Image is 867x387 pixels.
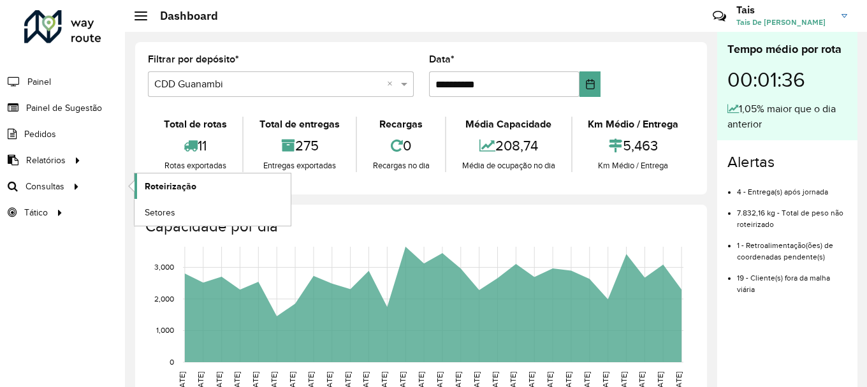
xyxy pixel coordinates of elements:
li: 4 - Entrega(s) após jornada [737,177,847,198]
li: 7.832,16 kg - Total de peso não roteirizado [737,198,847,230]
div: Km Médio / Entrega [576,117,691,132]
div: 0 [360,132,442,159]
text: 0 [170,358,174,366]
div: Média Capacidade [449,117,567,132]
label: Filtrar por depósito [148,52,239,67]
div: 275 [247,132,352,159]
span: Roteirização [145,180,196,193]
label: Data [429,52,455,67]
div: 208,74 [449,132,567,159]
div: 5,463 [576,132,691,159]
div: Total de rotas [151,117,239,132]
div: Km Médio / Entrega [576,159,691,172]
a: Contato Rápido [706,3,733,30]
text: 1,000 [156,326,174,335]
h4: Alertas [727,153,847,172]
div: Média de ocupação no dia [449,159,567,172]
div: 00:01:36 [727,58,847,101]
div: Rotas exportadas [151,159,239,172]
span: Consultas [25,180,64,193]
span: Tático [24,206,48,219]
div: 11 [151,132,239,159]
text: 3,000 [154,263,174,272]
h2: Dashboard [147,9,218,23]
span: Painel [27,75,51,89]
div: Tempo médio por rota [727,41,847,58]
span: Setores [145,206,175,219]
span: Tais De [PERSON_NAME] [736,17,832,28]
text: 2,000 [154,295,174,303]
span: Clear all [387,77,398,92]
button: Choose Date [579,71,601,97]
h3: Tais [736,4,832,16]
a: Roteirização [135,173,291,199]
div: Recargas no dia [360,159,442,172]
li: 1 - Retroalimentação(ões) de coordenadas pendente(s) [737,230,847,263]
h4: Capacidade por dia [145,217,694,236]
li: 19 - Cliente(s) fora da malha viária [737,263,847,295]
span: Pedidos [24,128,56,141]
span: Relatórios [26,154,66,167]
div: Entregas exportadas [247,159,352,172]
div: Total de entregas [247,117,352,132]
a: Setores [135,200,291,225]
div: Recargas [360,117,442,132]
span: Painel de Sugestão [26,101,102,115]
div: 1,05% maior que o dia anterior [727,101,847,132]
